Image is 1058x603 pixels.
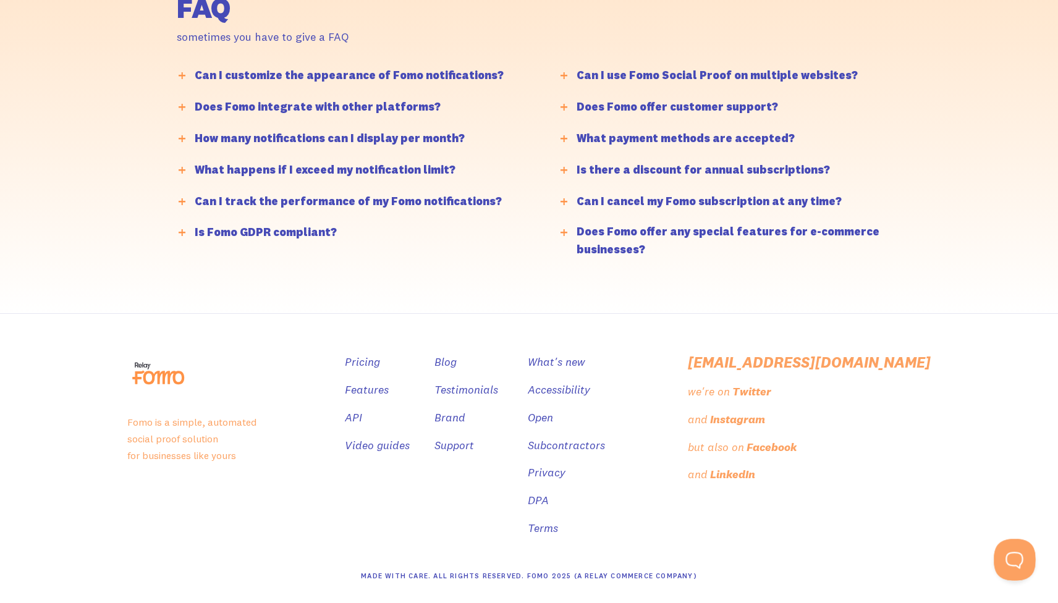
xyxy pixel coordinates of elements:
[577,67,858,85] div: Can I use Fomo Social Proof on multiple websites?
[345,409,362,427] a: API
[577,223,916,259] div: Does Fomo offer any special features for e-commerce businesses?
[528,409,553,427] a: Open
[195,98,441,116] div: Does Fomo integrate with other platforms?
[195,130,465,148] div: How many notifications can I display per month?
[688,439,744,457] div: but also on
[577,98,778,116] div: Does Fomo offer customer support?
[195,224,337,242] div: Is Fomo GDPR compliant?
[688,466,708,484] div: and
[434,381,498,399] a: Testimonials
[177,28,696,46] div: sometimes you have to give a FAQ
[434,409,465,427] a: Brand
[195,67,504,85] div: Can I customize the appearance of Fomo notifications?
[577,130,795,148] div: What payment methods are accepted?
[747,439,797,457] div: Facebook
[345,353,380,371] a: Pricing
[528,464,565,482] a: Privacy
[688,411,708,429] div: and
[710,466,758,484] a: LinkedIn
[577,161,830,179] div: Is there a discount for annual subscriptions?
[528,353,585,371] a: What's new
[710,466,755,484] div: LinkedIn
[732,383,774,401] a: Twitter
[345,437,410,455] a: Video guides
[528,492,549,510] a: DPA
[195,161,455,179] div: What happens if I exceed my notification limit?
[345,381,389,399] a: Features
[710,411,765,429] div: Instagram
[434,437,474,455] a: Support
[688,353,931,371] a: [EMAIL_ADDRESS][DOMAIN_NAME]
[747,439,799,457] a: Facebook
[127,414,320,463] p: Fomo is a simple, automated social proof solution for businesses like yours
[528,381,590,399] a: Accessibility
[688,383,730,401] div: we're on
[361,567,697,585] div: Made With Care. All Rights Reserved. Fomo 2025 (A Relay Commerce Company)
[710,411,768,429] a: Instagram
[528,437,605,455] a: Subcontractors
[732,383,771,401] div: Twitter
[434,353,457,371] a: Blog
[577,193,842,211] div: Can I cancel my Fomo subscription at any time?
[994,539,1036,581] iframe: Toggle Customer Support
[528,520,558,538] a: Terms
[195,193,502,211] div: Can I track the performance of my Fomo notifications?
